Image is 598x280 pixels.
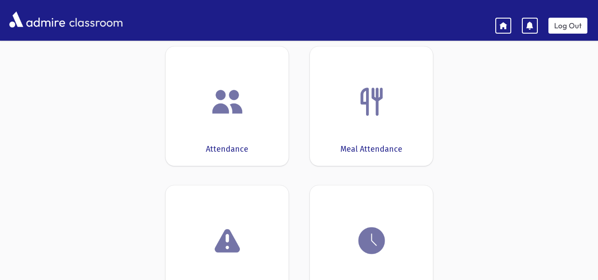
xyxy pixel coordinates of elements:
div: Meal Attendance [340,143,402,155]
img: Fork.png [355,85,389,119]
div: Attendance [206,143,248,155]
img: users.png [211,85,244,119]
a: Log Out [548,18,587,34]
img: AdmirePro [7,9,67,30]
img: exclamation.png [211,226,244,259]
img: clock.png [355,224,389,257]
span: classroom [67,8,123,31]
